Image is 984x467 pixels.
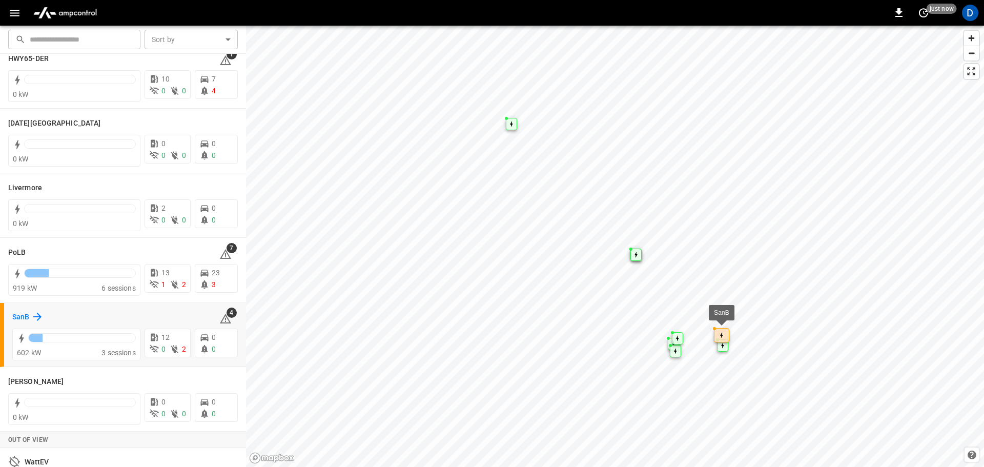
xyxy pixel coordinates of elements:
h6: Karma Center [8,118,100,129]
span: 0 [182,410,186,418]
span: 0 [212,398,216,406]
span: 0 [182,216,186,224]
div: Map marker [714,328,729,342]
h6: SanB [12,312,29,323]
span: 4 [212,87,216,95]
span: 4 [227,308,237,318]
span: 2 [182,345,186,353]
button: Zoom in [964,31,979,46]
span: 0 [182,87,186,95]
span: 2 [182,280,186,289]
h6: Livermore [8,182,42,194]
button: Zoom out [964,46,979,60]
div: Map marker [506,118,517,130]
span: 0 [182,151,186,159]
div: Map marker [630,249,642,261]
span: 3 sessions [101,349,136,357]
span: 7 [227,243,237,253]
h6: PoLB [8,247,26,258]
span: 0 [212,216,216,224]
div: SanB [714,308,729,318]
span: 0 [161,345,166,353]
h6: Vernon [8,376,64,388]
span: 0 [161,87,166,95]
span: 919 kW [13,284,37,292]
span: 0 kW [13,219,29,228]
span: 1 [227,49,237,59]
div: Map marker [672,332,683,344]
span: 0 [212,410,216,418]
div: Map marker [717,339,728,352]
span: 0 [161,151,166,159]
span: 1 [161,280,166,289]
h6: HWY65-DER [8,53,49,65]
div: Map marker [668,338,679,350]
span: 3 [212,280,216,289]
img: ampcontrol.io logo [29,3,101,23]
canvas: Map [246,26,984,467]
span: 0 [212,345,216,353]
div: profile-icon [962,5,978,21]
span: 23 [212,269,220,277]
span: 0 kW [13,413,29,421]
strong: Out of View [8,436,48,443]
span: 0 [161,216,166,224]
span: 13 [161,269,170,277]
span: 0 kW [13,155,29,163]
span: 12 [161,333,170,341]
span: just now [927,4,957,14]
a: Mapbox homepage [249,452,294,464]
span: 0 [161,398,166,406]
span: 0 [212,151,216,159]
span: 0 [161,139,166,148]
div: Map marker [670,345,681,357]
span: 0 [212,204,216,212]
span: 7 [212,75,216,83]
span: 10 [161,75,170,83]
span: 0 [212,139,216,148]
span: 2 [161,204,166,212]
span: 0 [212,333,216,341]
span: 602 kW [17,349,41,357]
span: 0 kW [13,90,29,98]
span: 0 [161,410,166,418]
span: 6 sessions [101,284,136,292]
button: set refresh interval [915,5,932,21]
